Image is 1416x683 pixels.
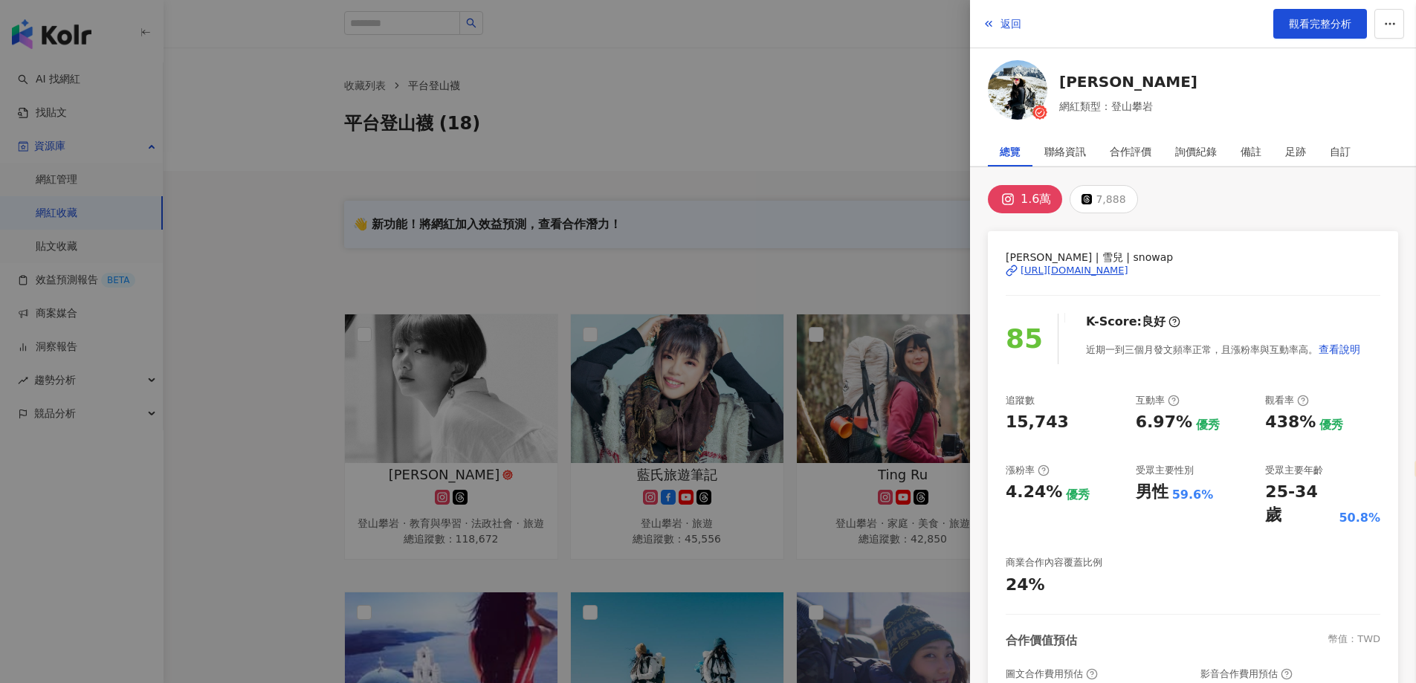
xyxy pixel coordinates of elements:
[1000,137,1021,166] div: 總覽
[1070,185,1137,213] button: 7,888
[1175,137,1217,166] div: 詢價紀錄
[1000,18,1021,30] span: 返回
[1006,556,1102,569] div: 商業合作內容覆蓋比例
[988,60,1047,120] img: KOL Avatar
[1328,632,1380,649] div: 幣值：TWD
[1021,264,1128,277] div: [URL][DOMAIN_NAME]
[1059,71,1197,92] a: [PERSON_NAME]
[1006,574,1045,597] div: 24%
[1086,334,1361,364] div: 近期一到三個月發文頻率正常，且漲粉率與互動率高。
[1142,314,1166,330] div: 良好
[1021,189,1051,210] div: 1.6萬
[1265,411,1316,434] div: 438%
[1330,137,1351,166] div: 自訂
[982,9,1022,39] button: 返回
[1289,18,1351,30] span: 觀看完整分析
[988,60,1047,125] a: KOL Avatar
[1265,394,1309,407] div: 觀看率
[1136,394,1180,407] div: 互動率
[1319,343,1360,355] span: 查看說明
[1273,9,1367,39] a: 觀看完整分析
[1136,464,1194,477] div: 受眾主要性別
[1044,137,1086,166] div: 聯絡資訊
[1006,394,1035,407] div: 追蹤數
[1086,314,1180,330] div: K-Score :
[1006,249,1380,265] span: [PERSON_NAME] | 雪兒 | snowap
[1319,417,1343,433] div: 優秀
[1066,487,1090,503] div: 優秀
[1006,481,1062,504] div: 4.24%
[1096,189,1125,210] div: 7,888
[1110,137,1151,166] div: 合作評價
[1318,334,1361,364] button: 查看說明
[1265,464,1323,477] div: 受眾主要年齡
[988,185,1062,213] button: 1.6萬
[1136,481,1168,504] div: 男性
[1241,137,1261,166] div: 備註
[1059,98,1197,114] span: 網紅類型：登山攀岩
[1265,481,1335,527] div: 25-34 歲
[1006,318,1043,360] div: 85
[1172,487,1214,503] div: 59.6%
[1006,411,1069,434] div: 15,743
[1196,417,1220,433] div: 優秀
[1339,510,1380,526] div: 50.8%
[1006,632,1077,649] div: 合作價值預估
[1200,667,1293,681] div: 影音合作費用預估
[1006,667,1098,681] div: 圖文合作費用預估
[1285,137,1306,166] div: 足跡
[1006,264,1380,277] a: [URL][DOMAIN_NAME]
[1136,411,1192,434] div: 6.97%
[1006,464,1050,477] div: 漲粉率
